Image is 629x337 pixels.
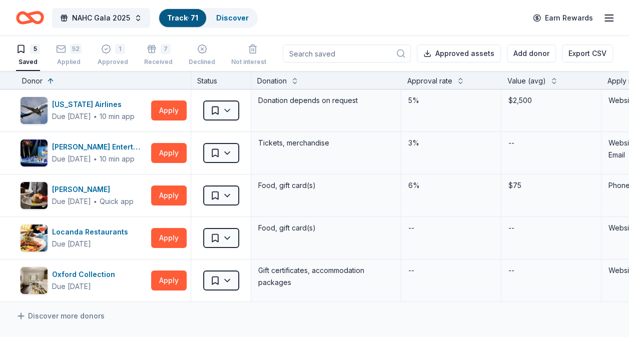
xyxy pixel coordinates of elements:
[507,75,546,87] div: Value (avg)
[70,44,82,54] div: 52
[151,185,187,205] button: Apply
[98,40,128,71] button: 1Approved
[52,280,91,292] div: Due [DATE]
[257,178,395,192] div: Food, gift card(s)
[52,98,135,110] div: [US_STATE] Airlines
[20,96,147,124] button: Image for Alaska Airlines[US_STATE] AirlinesDue [DATE]∙10 min app
[257,75,287,87] div: Donation
[167,13,198,22] a: Track· 71
[100,154,135,164] div: 10 min app
[231,58,274,66] div: Not interested
[257,93,395,107] div: Donation depends on request
[407,93,495,107] div: 5%
[30,44,40,54] div: 5
[52,183,134,195] div: [PERSON_NAME]
[98,58,128,66] div: Approved
[283,44,411,62] input: Search saved
[20,266,147,294] button: Image for Oxford CollectionOxford CollectionDue [DATE]
[56,58,82,66] div: Applied
[191,71,251,89] div: Status
[16,310,105,322] a: Discover more donors
[100,111,135,121] div: 10 min app
[16,6,44,29] a: Home
[20,224,147,252] button: Image for Locanda RestaurantsLocanda RestaurantsDue [DATE]
[16,40,40,71] button: 5Saved
[189,40,215,71] button: Declined
[56,40,82,71] button: 52Applied
[231,40,274,71] button: Not interested
[52,268,119,280] div: Oxford Collection
[407,178,495,192] div: 6%
[21,97,48,124] img: Image for Alaska Airlines
[257,221,395,235] div: Food, gift card(s)
[144,40,173,71] button: 7Received
[527,9,599,27] a: Earn Rewards
[52,8,150,28] button: NAHC Gala 2025
[20,181,147,209] button: Image for Fleming's[PERSON_NAME]Due [DATE]∙Quick app
[20,139,147,167] button: Image for Feld Entertainment[PERSON_NAME] EntertainmentDue [DATE]∙10 min app
[189,58,215,66] div: Declined
[507,178,595,192] div: $75
[151,270,187,290] button: Apply
[52,226,132,238] div: Locanda Restaurants
[507,44,556,62] button: Add donor
[144,58,173,66] div: Received
[417,44,501,62] button: Approved assets
[407,263,415,277] div: --
[100,196,134,206] div: Quick app
[507,136,515,150] div: --
[52,238,91,250] div: Due [DATE]
[407,136,495,150] div: 3%
[507,93,595,107] div: $2,500
[507,263,515,277] div: --
[93,154,98,163] span: ∙
[562,44,613,62] button: Export CSV
[407,75,452,87] div: Approval rate
[21,139,48,166] img: Image for Feld Entertainment
[115,44,125,54] div: 1
[21,182,48,209] img: Image for Fleming's
[158,8,258,28] button: Track· 71Discover
[52,195,91,207] div: Due [DATE]
[52,110,91,122] div: Due [DATE]
[93,197,98,205] span: ∙
[52,153,91,165] div: Due [DATE]
[257,263,395,289] div: Gift certificates, accommodation packages
[507,221,515,235] div: --
[216,13,249,22] a: Discover
[151,228,187,248] button: Apply
[16,58,40,66] div: Saved
[257,136,395,150] div: Tickets, merchandise
[72,12,130,24] span: NAHC Gala 2025
[93,112,98,120] span: ∙
[407,221,415,235] div: --
[21,224,48,251] img: Image for Locanda Restaurants
[161,44,171,54] div: 7
[22,75,43,87] div: Donor
[151,143,187,163] button: Apply
[151,100,187,120] button: Apply
[52,141,147,153] div: [PERSON_NAME] Entertainment
[21,267,48,294] img: Image for Oxford Collection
